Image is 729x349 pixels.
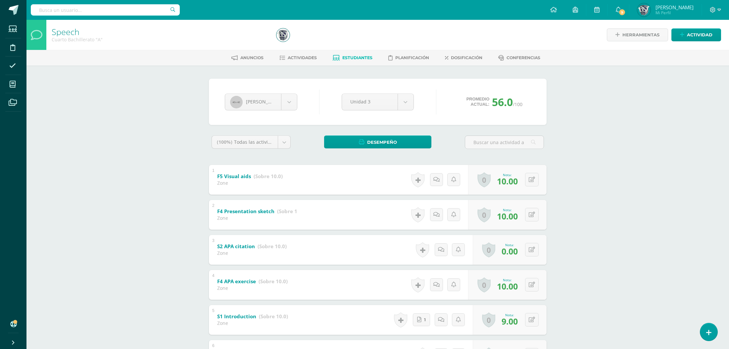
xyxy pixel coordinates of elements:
[279,53,317,63] a: Actividades
[217,311,288,322] a: S1 Introduction (Sobre 10.0)
[671,28,721,41] a: Actividad
[217,278,256,285] b: F4 APA exercise
[424,314,426,326] span: 1
[502,243,518,247] div: Nota:
[217,173,251,179] b: F5 Visual aids
[413,313,430,326] a: 1
[324,136,431,148] a: Desempeño
[497,173,518,177] div: Nota:
[687,29,712,41] span: Actividad
[217,208,274,214] b: F4 Presentation sketch
[217,250,287,256] div: Zone
[212,136,290,148] a: (100%)Todas las actividades de esta unidad
[230,96,243,108] img: 40x40
[276,28,290,42] img: ac1110cd471b9ffa874f13d93ccfeac6.png
[217,243,255,250] b: S2 APA citation
[246,98,283,105] span: [PERSON_NAME]
[217,320,288,326] div: Zone
[622,29,659,41] span: Herramientas
[502,246,518,257] span: 0.00
[217,241,287,252] a: S2 APA citation (Sobre 10.0)
[254,173,283,179] strong: (Sobre 10.0)
[451,55,482,60] span: Dosificación
[497,278,518,282] div: Nota:
[240,55,264,60] span: Anuncios
[259,278,288,285] strong: (Sobre 10.0)
[52,27,268,36] h1: Speech
[477,207,491,222] a: 0
[217,206,306,217] a: F4 Presentation sketch (Sobre 10.0)
[217,180,283,186] div: Zone
[388,53,429,63] a: Planificación
[477,172,491,187] a: 0
[395,55,429,60] span: Planificación
[513,101,522,107] span: /100
[477,277,491,292] a: 0
[497,211,518,222] span: 10.00
[258,243,287,250] strong: (Sobre 10.0)
[31,4,180,16] input: Busca un usuario...
[217,215,297,221] div: Zone
[52,36,268,43] div: Cuarto Bachillerato 'A'
[217,171,283,182] a: F5 Visual aids (Sobre 10.0)
[618,9,626,16] span: 9
[482,312,495,328] a: 0
[492,95,513,109] span: 56.0
[367,136,397,148] span: Desempeño
[502,316,518,327] span: 9.00
[342,55,372,60] span: Estudiantes
[502,313,518,317] div: Nota:
[277,208,306,214] strong: (Sobre 10.0)
[656,10,694,16] span: Mi Perfil
[497,281,518,292] span: 10.00
[497,175,518,187] span: 10.00
[498,53,540,63] a: Conferencias
[656,4,694,11] span: [PERSON_NAME]
[350,94,389,109] span: Unidad 3
[342,94,413,110] a: Unidad 3
[465,136,544,149] input: Buscar una actividad aquí...
[217,139,232,145] span: (100%)
[217,276,288,287] a: F4 APA exercise (Sobre 10.0)
[607,28,668,41] a: Herramientas
[507,55,540,60] span: Conferencias
[234,139,316,145] span: Todas las actividades de esta unidad
[333,53,372,63] a: Estudiantes
[288,55,317,60] span: Actividades
[466,97,490,107] span: Promedio actual:
[497,208,518,212] div: Nota:
[231,53,264,63] a: Anuncios
[259,313,288,320] strong: (Sobre 10.0)
[482,242,495,257] a: 0
[217,313,256,320] b: S1 Introduction
[445,53,482,63] a: Dosificación
[52,26,79,37] a: Speech
[637,3,651,17] img: ac1110cd471b9ffa874f13d93ccfeac6.png
[217,285,288,291] div: Zone
[225,94,297,110] a: [PERSON_NAME]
